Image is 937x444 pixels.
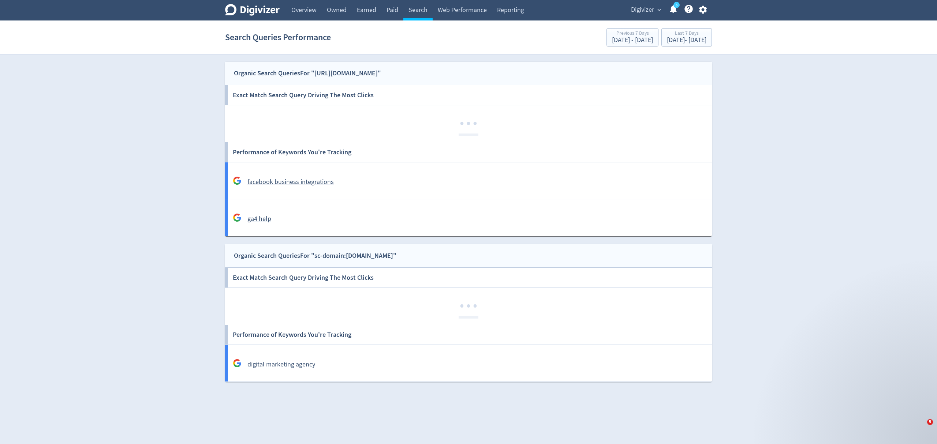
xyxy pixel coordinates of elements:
[233,213,242,222] svg: Google Analytics
[247,178,334,187] h5: facebook business integrations
[233,268,374,287] h6: Exact Match Search Query Driving The Most Clicks
[233,85,374,105] h6: Exact Match Search Query Driving The Most Clicks
[465,105,472,142] span: ·
[234,251,396,261] div: Organic Search Queries For "sc-domain:[DOMAIN_NAME]"
[225,345,712,382] a: digital marketing agency
[661,28,712,46] button: Last 7 Days[DATE]- [DATE]
[656,7,662,13] span: expand_more
[459,105,465,142] span: ·
[459,288,465,325] span: ·
[247,215,271,223] h5: ga4 help
[225,162,712,199] a: facebook business integrations
[225,199,712,236] a: ga4 help
[631,4,654,16] span: Digivizer
[225,105,712,142] a: ···
[472,288,478,325] span: ·
[676,3,677,8] text: 5
[612,31,653,37] div: Previous 7 Days
[233,176,242,185] svg: Google Analytics
[233,325,351,345] h6: Performance of Keywords You're Tracking
[667,37,706,44] div: [DATE] - [DATE]
[233,142,351,162] h6: Performance of Keywords You're Tracking
[606,28,658,46] button: Previous 7 Days[DATE] - [DATE]
[225,288,712,325] a: ···
[234,68,381,79] div: Organic Search Queries For "[URL][DOMAIN_NAME]"
[247,360,315,369] h5: digital marketing agency
[912,419,930,437] iframe: Intercom live chat
[667,31,706,37] div: Last 7 Days
[927,419,933,425] span: 5
[233,359,242,368] svg: Google Analytics
[465,288,472,325] span: ·
[225,26,331,49] h1: Search Queries Performance
[673,2,680,8] a: 5
[628,4,663,16] button: Digivizer
[472,105,478,142] span: ·
[612,37,653,44] div: [DATE] - [DATE]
